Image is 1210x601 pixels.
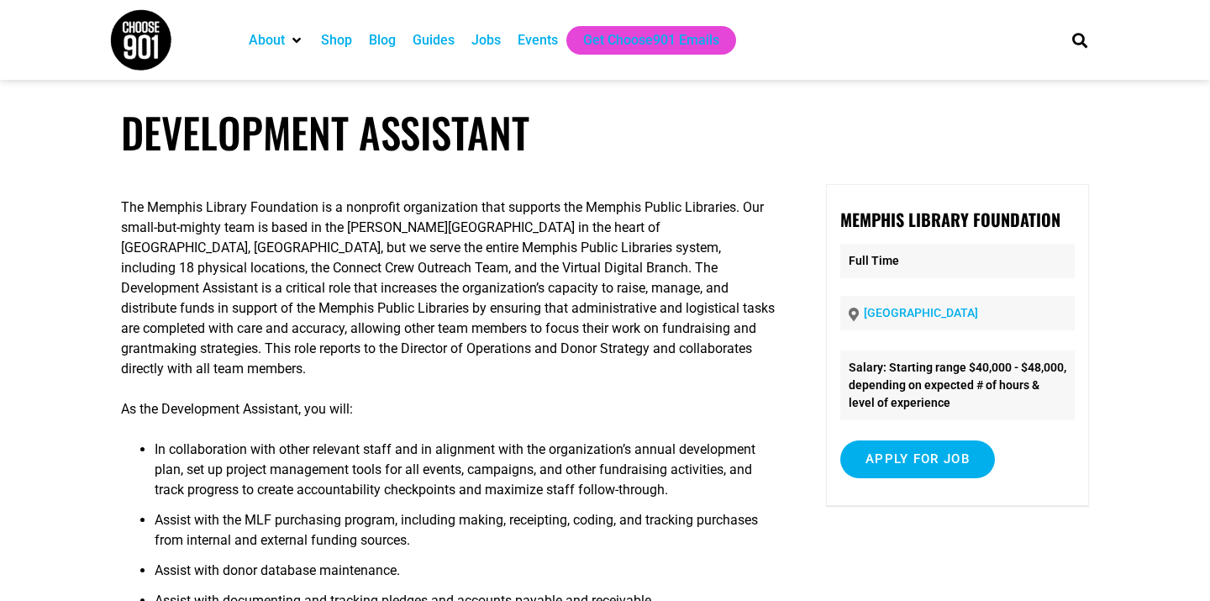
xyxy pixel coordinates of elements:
[369,30,396,50] a: Blog
[240,26,313,55] div: About
[240,26,1044,55] nav: Main nav
[1066,26,1094,54] div: Search
[583,30,719,50] a: Get Choose901 Emails
[864,306,978,319] a: [GEOGRAPHIC_DATA]
[518,30,558,50] a: Events
[249,30,285,50] a: About
[413,30,455,50] a: Guides
[840,351,1075,420] li: Salary: Starting range $40,000 - $48,000, depending on expected # of hours & level of experience
[121,108,1089,157] h1: Development Assistant
[840,440,995,478] input: Apply for job
[155,561,777,591] li: Assist with donor database maintenance.
[121,399,777,419] p: As the Development Assistant, you will:
[121,198,777,379] p: The Memphis Library Foundation is a nonprofit organization that supports the Memphis Public Libra...
[840,207,1060,232] strong: Memphis Library Foundation
[155,440,777,510] li: In collaboration with other relevant staff and in alignment with the organization’s annual develo...
[155,510,777,561] li: Assist with the MLF purchasing program, including making, receipting, coding, and tracking purcha...
[321,30,352,50] a: Shop
[840,244,1075,278] p: Full Time
[471,30,501,50] a: Jobs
